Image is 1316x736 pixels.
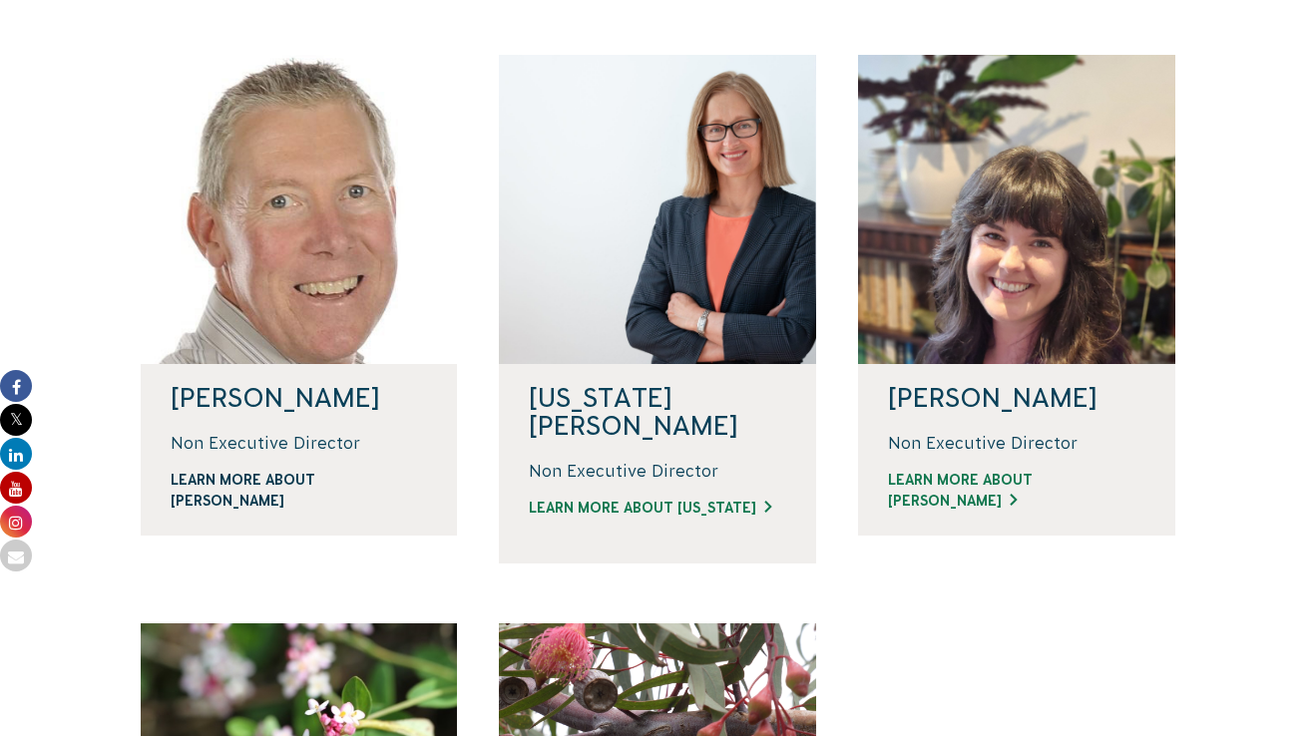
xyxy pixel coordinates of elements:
a: LEARN MORE ABOUT [US_STATE] [529,498,786,519]
a: LEARN MORE ABOUT [PERSON_NAME] [171,470,428,512]
h4: [US_STATE][PERSON_NAME] [529,384,786,440]
p: Non Executive Director [529,460,786,482]
h4: [PERSON_NAME] [888,384,1145,412]
p: Non Executive Director [171,432,428,454]
p: Non Executive Director [888,432,1145,454]
a: LEARN MORE ABOUT [PERSON_NAME] [888,470,1145,512]
h4: [PERSON_NAME] [171,384,428,412]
